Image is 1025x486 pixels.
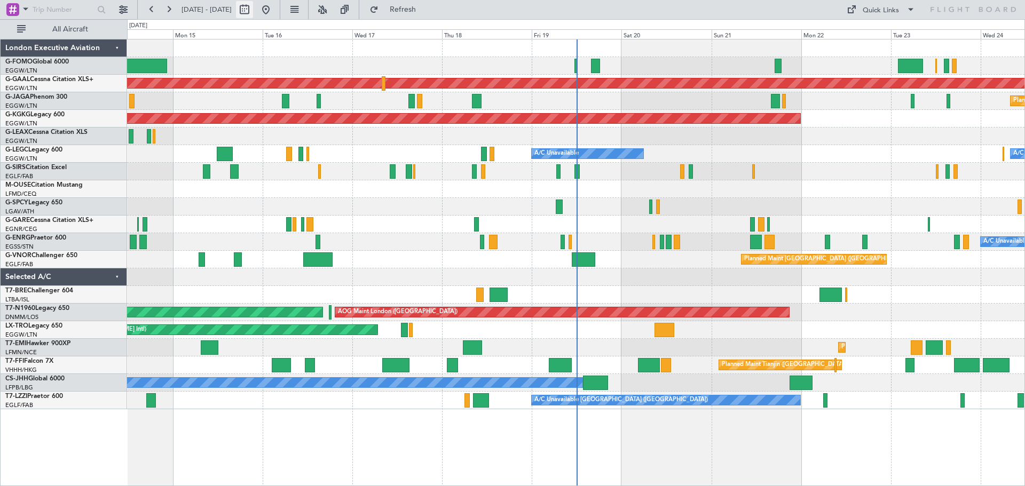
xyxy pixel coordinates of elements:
[83,29,173,39] div: Sun 14
[5,384,33,392] a: LFPB/LBG
[891,29,981,39] div: Tue 23
[5,235,66,241] a: G-ENRGPraetor 600
[263,29,352,39] div: Tue 16
[5,366,37,374] a: VHHH/HKG
[5,155,37,163] a: EGGW/LTN
[722,357,846,373] div: Planned Maint Tianjin ([GEOGRAPHIC_DATA])
[5,147,62,153] a: G-LEGCLegacy 600
[5,235,30,241] span: G-ENRG
[5,217,93,224] a: G-GARECessna Citation XLS+
[5,358,24,364] span: T7-FFI
[5,296,29,304] a: LTBA/ISL
[5,393,63,400] a: T7-LZZIPraetor 600
[5,102,37,110] a: EGGW/LTN
[5,376,65,382] a: CS-JHHGlobal 6000
[33,2,94,18] input: Trip Number
[801,29,891,39] div: Mon 22
[5,340,26,347] span: T7-EMI
[352,29,442,39] div: Wed 17
[534,146,579,162] div: A/C Unavailable
[5,129,88,136] a: G-LEAXCessna Citation XLS
[5,164,67,171] a: G-SIRSCitation Excel
[841,1,920,18] button: Quick Links
[5,243,34,251] a: EGSS/STN
[5,84,37,92] a: EGGW/LTN
[5,313,38,321] a: DNMM/LOS
[5,217,30,224] span: G-GARE
[5,200,28,206] span: G-SPCY
[5,260,33,268] a: EGLF/FAB
[532,29,621,39] div: Fri 19
[5,288,73,294] a: T7-BREChallenger 604
[5,76,30,83] span: G-GAAL
[5,323,28,329] span: LX-TRO
[338,304,458,320] div: AOG Maint London ([GEOGRAPHIC_DATA])
[5,129,28,136] span: G-LEAX
[5,393,27,400] span: T7-LZZI
[5,94,67,100] a: G-JAGAPhenom 300
[5,182,83,188] a: M-OUSECitation Mustang
[5,164,26,171] span: G-SIRS
[534,392,708,408] div: A/C Unavailable [GEOGRAPHIC_DATA] ([GEOGRAPHIC_DATA])
[381,6,425,13] span: Refresh
[5,305,35,312] span: T7-N1960
[5,119,37,128] a: EGGW/LTN
[182,5,232,14] span: [DATE] - [DATE]
[5,252,31,259] span: G-VNOR
[5,137,37,145] a: EGGW/LTN
[621,29,711,39] div: Sat 20
[5,288,27,294] span: T7-BRE
[5,323,62,329] a: LX-TROLegacy 650
[5,172,33,180] a: EGLF/FAB
[5,111,65,118] a: G-KGKGLegacy 600
[863,5,899,16] div: Quick Links
[365,1,429,18] button: Refresh
[841,339,943,355] div: Planned Maint [GEOGRAPHIC_DATA]
[442,29,532,39] div: Thu 18
[5,358,53,364] a: T7-FFIFalcon 7X
[5,67,37,75] a: EGGW/LTN
[5,190,36,198] a: LFMD/CEQ
[5,200,62,206] a: G-SPCYLegacy 650
[5,182,31,188] span: M-OUSE
[5,340,70,347] a: T7-EMIHawker 900XP
[5,401,33,409] a: EGLF/FAB
[173,29,263,39] div: Mon 15
[5,76,93,83] a: G-GAALCessna Citation XLS+
[5,305,69,312] a: T7-N1960Legacy 650
[5,94,30,100] span: G-JAGA
[5,348,37,356] a: LFMN/NCE
[129,21,147,30] div: [DATE]
[5,376,28,382] span: CS-JHH
[5,111,30,118] span: G-KGKG
[5,147,28,153] span: G-LEGC
[5,225,37,233] a: EGNR/CEG
[5,331,37,339] a: EGGW/LTN
[5,59,33,65] span: G-FOMO
[712,29,801,39] div: Sun 21
[12,21,116,38] button: All Aircraft
[5,208,34,216] a: LGAV/ATH
[5,252,77,259] a: G-VNORChallenger 650
[28,26,113,33] span: All Aircraft
[744,251,912,267] div: Planned Maint [GEOGRAPHIC_DATA] ([GEOGRAPHIC_DATA])
[5,59,69,65] a: G-FOMOGlobal 6000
